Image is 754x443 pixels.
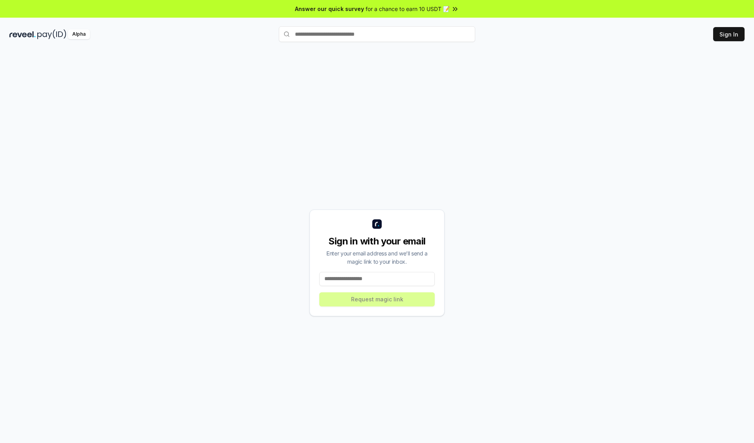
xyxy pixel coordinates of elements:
div: Alpha [68,29,90,39]
button: Sign In [713,27,745,41]
div: Sign in with your email [319,235,435,248]
span: Answer our quick survey [295,5,364,13]
div: Enter your email address and we’ll send a magic link to your inbox. [319,249,435,266]
img: logo_small [372,219,382,229]
img: pay_id [37,29,66,39]
img: reveel_dark [9,29,36,39]
span: for a chance to earn 10 USDT 📝 [366,5,450,13]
